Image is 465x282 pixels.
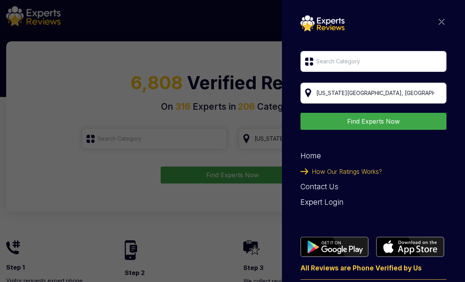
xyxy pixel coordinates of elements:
[300,113,446,130] button: Find Experts Now
[300,195,446,210] div: Expert Login
[300,182,338,191] a: Contact Us
[300,51,446,72] input: Search Category
[300,151,321,160] a: Home
[300,15,345,31] img: categoryImgae
[312,164,382,179] span: How Our Ratings Works?
[300,237,368,257] img: categoryImgae
[376,237,444,257] img: categoryImgae
[300,265,446,280] p: All Reviews are Phone Verified by Us
[439,19,445,25] img: categoryImgae
[300,168,309,174] img: categoryImgae
[300,83,446,104] input: Your City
